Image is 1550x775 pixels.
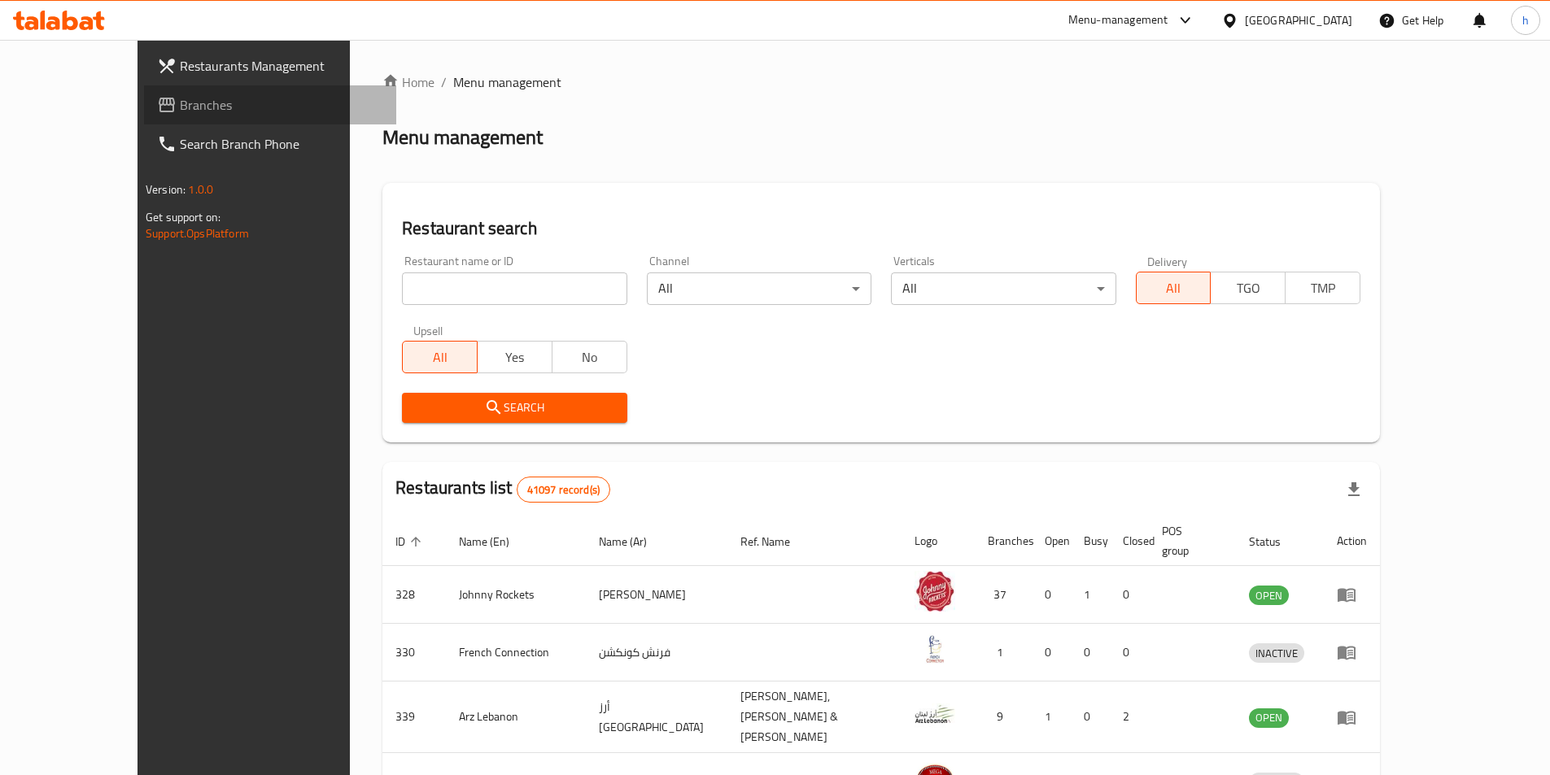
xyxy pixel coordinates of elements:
[647,272,871,305] div: All
[1110,566,1149,624] td: 0
[1249,644,1304,663] span: INACTIVE
[1337,708,1367,727] div: Menu
[180,134,383,154] span: Search Branch Phone
[484,346,546,369] span: Yes
[915,571,955,612] img: Johnny Rockets
[915,694,955,734] img: Arz Lebanon
[599,532,668,551] span: Name (Ar)
[382,72,1380,92] nav: breadcrumb
[1337,585,1367,604] div: Menu
[1249,532,1302,551] span: Status
[1068,11,1168,30] div: Menu-management
[180,95,383,115] span: Branches
[146,179,186,200] span: Version:
[1217,276,1279,300] span: TGO
[586,624,727,681] td: فرنش كونكشن
[1110,681,1149,753] td: 2
[382,72,434,92] a: Home
[441,72,447,92] li: /
[446,624,586,681] td: French Connection
[586,566,727,624] td: [PERSON_NAME]
[395,532,426,551] span: ID
[395,476,610,503] h2: Restaurants list
[517,482,609,498] span: 41097 record(s)
[1032,516,1071,566] th: Open
[740,532,811,551] span: Ref. Name
[1071,566,1110,624] td: 1
[1334,470,1373,509] div: Export file
[402,341,478,373] button: All
[146,207,220,228] span: Get support on:
[1136,272,1212,304] button: All
[1324,516,1380,566] th: Action
[559,346,621,369] span: No
[891,272,1116,305] div: All
[1285,272,1360,304] button: TMP
[975,566,1032,624] td: 37
[517,477,610,503] div: Total records count
[1071,624,1110,681] td: 0
[1522,11,1529,29] span: h
[975,681,1032,753] td: 9
[1292,276,1354,300] span: TMP
[975,516,1032,566] th: Branches
[1249,708,1289,728] div: OPEN
[915,629,955,669] img: French Connection
[1210,272,1286,304] button: TGO
[1249,708,1289,727] span: OPEN
[1249,586,1289,605] span: OPEN
[1071,516,1110,566] th: Busy
[552,341,627,373] button: No
[1249,586,1289,605] div: OPEN
[1032,624,1071,681] td: 0
[402,272,627,305] input: Search for restaurant name or ID..
[446,566,586,624] td: Johnny Rockets
[382,681,446,753] td: 339
[453,72,561,92] span: Menu management
[409,346,471,369] span: All
[180,56,383,76] span: Restaurants Management
[1245,11,1352,29] div: [GEOGRAPHIC_DATA]
[727,681,902,753] td: [PERSON_NAME],[PERSON_NAME] & [PERSON_NAME]
[1143,276,1205,300] span: All
[402,393,627,423] button: Search
[1162,521,1216,560] span: POS group
[413,324,443,336] label: Upsell
[144,124,396,163] a: Search Branch Phone
[1110,624,1149,681] td: 0
[382,124,543,150] h2: Menu management
[459,532,530,551] span: Name (En)
[402,216,1360,241] h2: Restaurant search
[975,624,1032,681] td: 1
[144,46,396,85] a: Restaurants Management
[477,341,552,373] button: Yes
[1337,642,1367,662] div: Menu
[1147,255,1188,267] label: Delivery
[382,624,446,681] td: 330
[415,398,613,418] span: Search
[446,681,586,753] td: Arz Lebanon
[902,516,975,566] th: Logo
[382,566,446,624] td: 328
[144,85,396,124] a: Branches
[1071,681,1110,753] td: 0
[1032,566,1071,624] td: 0
[1110,516,1149,566] th: Closed
[188,179,213,200] span: 1.0.0
[146,223,249,244] a: Support.OpsPlatform
[586,681,727,753] td: أرز [GEOGRAPHIC_DATA]
[1032,681,1071,753] td: 1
